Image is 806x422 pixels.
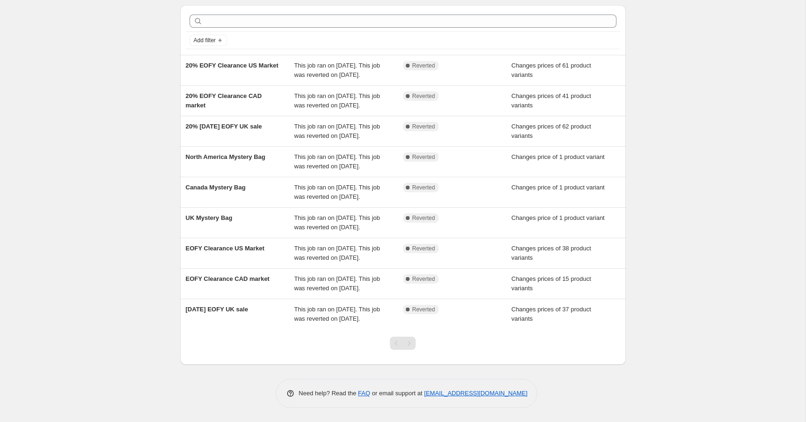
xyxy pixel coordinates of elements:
span: [DATE] EOFY UK sale [186,306,248,313]
span: This job ran on [DATE]. This job was reverted on [DATE]. [294,245,380,261]
nav: Pagination [390,337,416,350]
span: Reverted [412,245,435,252]
span: Reverted [412,153,435,161]
span: This job ran on [DATE]. This job was reverted on [DATE]. [294,153,380,170]
span: Reverted [412,92,435,100]
span: Changes price of 1 product variant [511,184,605,191]
span: or email support at [370,390,424,397]
span: This job ran on [DATE]. This job was reverted on [DATE]. [294,214,380,231]
span: This job ran on [DATE]. This job was reverted on [DATE]. [294,62,380,78]
span: Reverted [412,275,435,283]
span: Reverted [412,184,435,191]
span: This job ran on [DATE]. This job was reverted on [DATE]. [294,92,380,109]
span: Changes price of 1 product variant [511,153,605,160]
span: UK Mystery Bag [186,214,233,221]
span: EOFY Clearance US Market [186,245,265,252]
span: EOFY Clearance CAD market [186,275,270,282]
a: FAQ [358,390,370,397]
span: 20% EOFY Clearance US Market [186,62,279,69]
span: 20% [DATE] EOFY UK sale [186,123,262,130]
span: 20% EOFY Clearance CAD market [186,92,262,109]
span: Changes prices of 41 product variants [511,92,591,109]
span: Changes prices of 15 product variants [511,275,591,292]
span: Changes prices of 38 product variants [511,245,591,261]
a: [EMAIL_ADDRESS][DOMAIN_NAME] [424,390,527,397]
span: Reverted [412,214,435,222]
button: Add filter [190,35,227,46]
span: Changes price of 1 product variant [511,214,605,221]
span: This job ran on [DATE]. This job was reverted on [DATE]. [294,123,380,139]
span: This job ran on [DATE]. This job was reverted on [DATE]. [294,275,380,292]
span: Canada Mystery Bag [186,184,246,191]
span: Reverted [412,306,435,313]
span: Reverted [412,62,435,69]
span: North America Mystery Bag [186,153,266,160]
span: Changes prices of 37 product variants [511,306,591,322]
span: Reverted [412,123,435,130]
span: Need help? Read the [299,390,358,397]
span: This job ran on [DATE]. This job was reverted on [DATE]. [294,306,380,322]
span: This job ran on [DATE]. This job was reverted on [DATE]. [294,184,380,200]
span: Add filter [194,37,216,44]
span: Changes prices of 61 product variants [511,62,591,78]
span: Changes prices of 62 product variants [511,123,591,139]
